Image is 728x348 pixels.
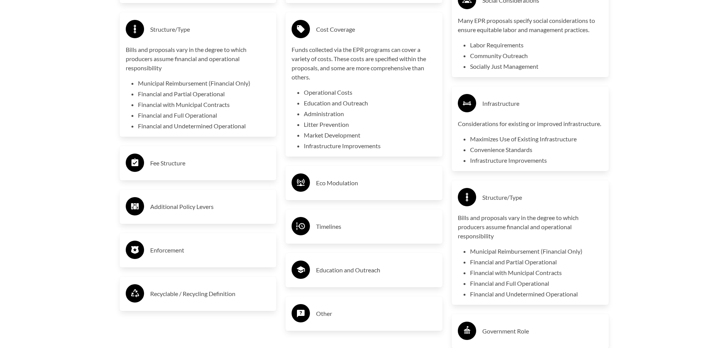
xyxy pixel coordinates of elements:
li: Municipal Reimbursement (Financial Only) [470,247,603,256]
li: Litter Prevention [304,120,436,129]
li: Infrastructure Improvements [470,156,603,165]
li: Maximizes Use of Existing Infrastructure [470,134,603,144]
h3: Other [316,308,436,320]
h3: Infrastructure [482,97,603,110]
li: Convenience Standards [470,145,603,154]
h3: Enforcement [150,244,271,256]
li: Labor Requirements [470,40,603,50]
li: Financial with Municipal Contracts [470,268,603,277]
li: Education and Outreach [304,99,436,108]
h3: Eco Modulation [316,177,436,189]
h3: Education and Outreach [316,264,436,276]
li: Financial and Undetermined Operational [470,290,603,299]
p: Considerations for existing or improved infrastructure. [458,119,603,128]
h3: Structure/Type [150,23,271,36]
p: Many EPR proposals specify social considerations to ensure equitable labor and management practices. [458,16,603,34]
li: Market Development [304,131,436,140]
li: Operational Costs [304,88,436,97]
li: Financial and Partial Operational [470,257,603,267]
h3: Additional Policy Levers [150,201,271,213]
li: Infrastructure Improvements [304,141,436,151]
li: Community Outreach [470,51,603,60]
p: Bills and proposals vary in the degree to which producers assume financial and operational respon... [126,45,271,73]
li: Financial and Full Operational [138,111,271,120]
h3: Fee Structure [150,157,271,169]
p: Funds collected via the EPR programs can cover a variety of costs. These costs are specified with... [292,45,436,82]
h3: Recyclable / Recycling Definition [150,288,271,300]
li: Financial and Full Operational [470,279,603,288]
p: Bills and proposals vary in the degree to which producers assume financial and operational respon... [458,213,603,241]
li: Financial and Undetermined Operational [138,121,271,131]
li: Financial and Partial Operational [138,89,271,99]
li: Socially Just Management [470,62,603,71]
h3: Government Role [482,325,603,337]
h3: Cost Coverage [316,23,436,36]
h3: Structure/Type [482,191,603,204]
li: Administration [304,109,436,118]
li: Financial with Municipal Contracts [138,100,271,109]
h3: Timelines [316,220,436,233]
li: Municipal Reimbursement (Financial Only) [138,79,271,88]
